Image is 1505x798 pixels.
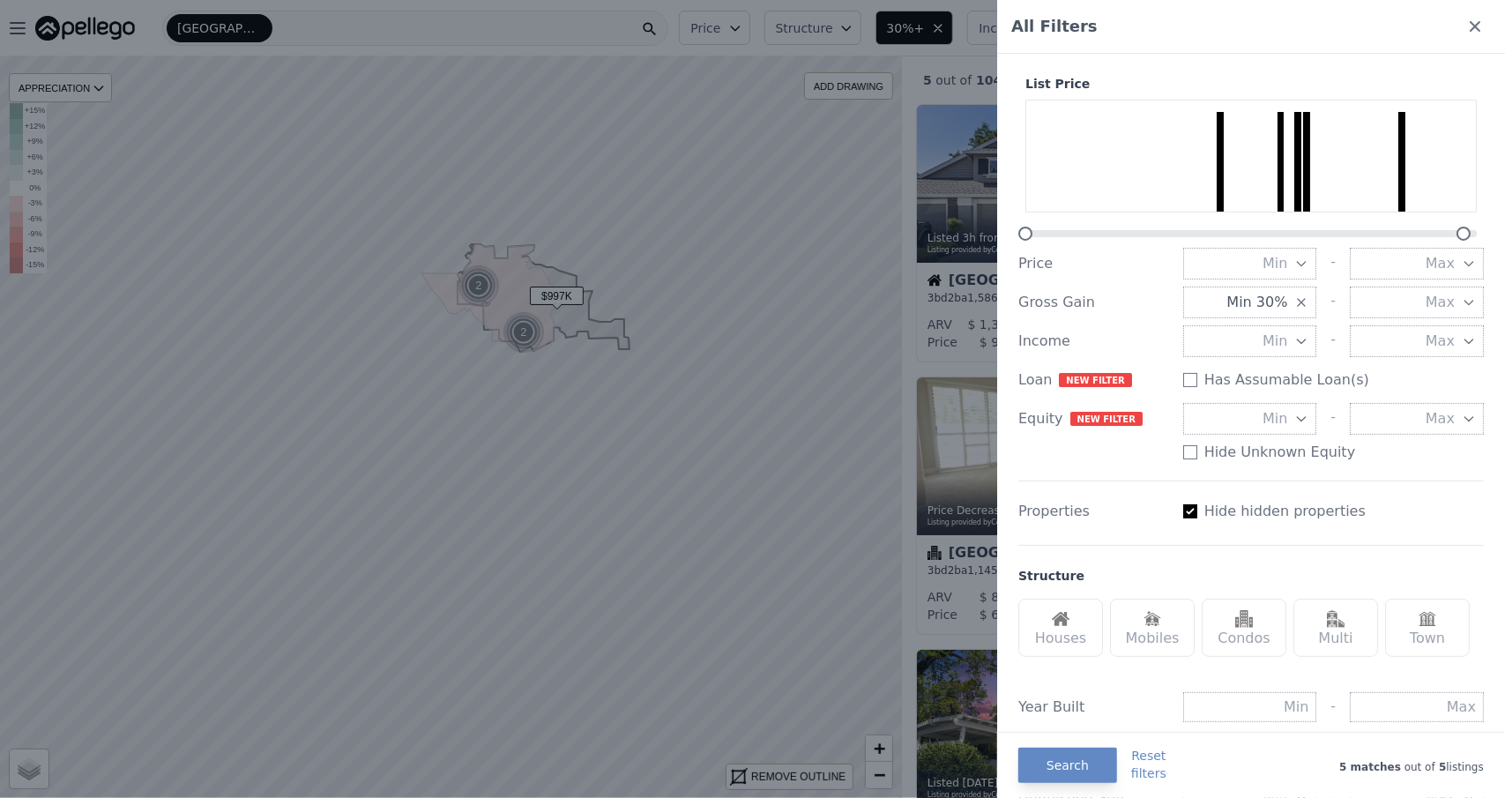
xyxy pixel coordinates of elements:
label: Hide hidden properties [1204,501,1366,522]
div: Price [1018,253,1169,274]
img: Condos [1235,610,1253,628]
div: List Price [1018,75,1484,93]
button: Max [1350,403,1484,435]
span: All Filters [1011,14,1098,39]
div: Properties [1018,501,1169,522]
button: Max [1350,287,1484,318]
div: Houses [1018,599,1103,657]
div: Year Built [1018,697,1169,718]
button: Min 30% [1183,287,1317,318]
span: Max [1426,408,1455,429]
div: Structure [1018,567,1084,585]
div: - [1330,287,1336,318]
span: Min [1263,253,1287,274]
input: Max [1350,692,1484,722]
div: Equity [1018,408,1169,429]
button: Min [1183,248,1317,280]
span: NEW FILTER [1070,412,1143,426]
img: Multi [1327,610,1345,628]
span: Max [1426,331,1455,352]
button: Min [1183,325,1317,357]
div: - [1330,325,1336,357]
img: Mobiles [1144,610,1161,628]
span: 5 [1435,761,1447,773]
label: Has Assumable Loan(s) [1204,369,1369,391]
div: - [1330,248,1336,280]
span: Max [1426,292,1455,313]
span: Max [1426,253,1455,274]
img: Town [1419,610,1436,628]
div: Condos [1202,599,1286,657]
div: Mobiles [1110,599,1195,657]
div: Income [1018,331,1169,352]
button: Resetfilters [1131,747,1166,782]
img: Houses [1052,610,1069,628]
span: Min [1263,331,1287,352]
span: Min 30% [1226,292,1287,313]
button: Max [1350,325,1484,357]
div: Gross Gain [1018,292,1169,313]
div: Town [1385,599,1470,657]
div: - [1330,692,1336,722]
button: Max [1350,248,1484,280]
span: Min [1263,408,1287,429]
div: out of listings [1166,757,1484,774]
button: Min [1183,403,1317,435]
span: 5 matches [1339,761,1401,773]
div: Loan [1018,369,1169,391]
button: Search [1018,748,1117,783]
label: Hide Unknown Equity [1204,442,1356,463]
input: Min [1183,692,1317,722]
span: NEW FILTER [1059,373,1131,387]
div: Multi [1293,599,1378,657]
div: - [1330,403,1336,435]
